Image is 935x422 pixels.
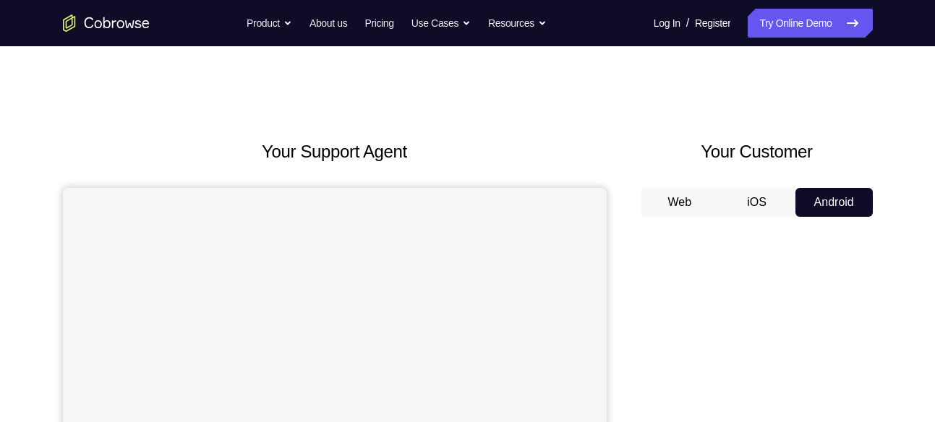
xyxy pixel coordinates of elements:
a: Pricing [364,9,393,38]
a: Go to the home page [63,14,150,32]
button: Use Cases [411,9,471,38]
button: Web [641,188,719,217]
a: Try Online Demo [748,9,872,38]
button: iOS [718,188,795,217]
span: / [686,14,689,32]
a: Register [695,9,730,38]
button: Resources [488,9,547,38]
h2: Your Support Agent [63,139,607,165]
a: Log In [654,9,680,38]
button: Product [247,9,292,38]
h2: Your Customer [641,139,873,165]
a: About us [309,9,347,38]
button: Android [795,188,873,217]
